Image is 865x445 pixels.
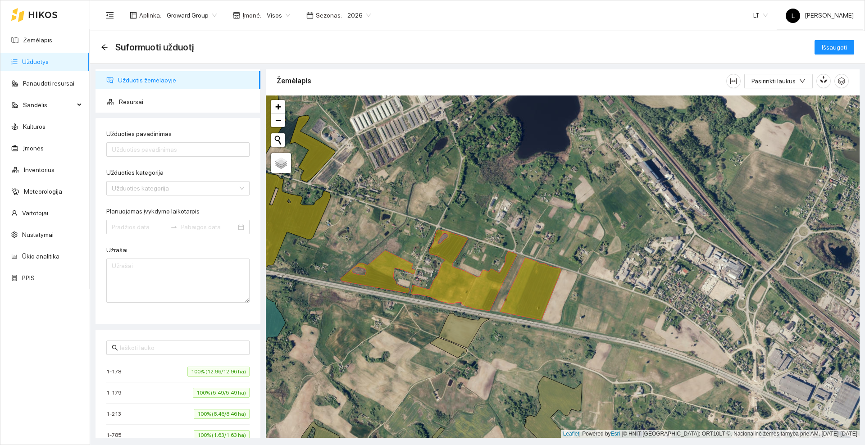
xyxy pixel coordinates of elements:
span: calendar [306,12,314,19]
span: 1-213 [106,409,126,418]
a: Esri [611,431,620,437]
input: Užduoties kategorija [112,182,238,195]
span: 1-179 [106,388,126,397]
a: Layers [271,153,291,173]
span: L [792,9,795,23]
a: Nustatymai [22,231,54,238]
span: Suformuoti užduotį [115,40,194,54]
span: [PERSON_NAME] [786,12,854,19]
label: Planuojamas įvykdymo laikotarpis [106,207,200,216]
button: menu-fold [101,6,119,24]
a: Žemėlapis [23,36,52,44]
span: Sezonas : [316,10,342,20]
a: Ūkio analitika [22,253,59,260]
input: Užduoties pavadinimas [106,142,250,157]
input: Pabaigos data [181,222,236,232]
span: to [170,223,178,231]
a: Leaflet [563,431,579,437]
div: Žemėlapis [277,68,726,94]
span: Groward Group [167,9,217,22]
button: column-width [726,74,741,88]
a: Inventorius [24,166,55,173]
span: | [622,431,623,437]
span: column-width [727,77,740,85]
span: Pasirinkti laukus [751,76,796,86]
div: Atgal [101,44,108,51]
span: arrow-left [101,44,108,51]
a: Užduotys [22,58,49,65]
div: | Powered by © HNIT-[GEOGRAPHIC_DATA]; ORT10LT ©, Nacionalinė žemės tarnyba prie AM, [DATE]-[DATE] [561,430,860,438]
span: search [112,345,118,351]
a: Kultūros [23,123,46,130]
button: Initiate a new search [271,133,285,147]
a: PPIS [22,274,35,282]
button: Išsaugoti [815,40,854,54]
span: Išsaugoti [822,42,847,52]
input: Planuojamas įvykdymo laikotarpis [112,222,167,232]
button: Pasirinkti laukusdown [744,74,813,88]
span: 100% (1.63/1.63 ha) [194,430,250,440]
span: shop [233,12,240,19]
a: Įmonės [23,145,44,152]
span: 1-178 [106,367,126,376]
span: Sandėlis [23,96,74,114]
label: Užduoties kategorija [106,168,164,177]
label: Užrašai [106,245,127,255]
span: Įmonė : [242,10,261,20]
a: Panaudoti resursai [23,80,74,87]
span: Visos [267,9,290,22]
a: Meteorologija [24,188,62,195]
a: Zoom out [271,114,285,127]
span: Užduotis žemėlapyje [118,71,253,89]
a: Zoom in [271,100,285,114]
span: 100% (12.96/12.96 ha) [187,367,250,377]
input: Ieškoti lauko [120,343,244,353]
span: Aplinka : [139,10,161,20]
span: + [275,101,281,112]
span: 100% (5.49/5.49 ha) [193,388,250,398]
span: 1-785 [106,431,126,440]
label: Užduoties pavadinimas [106,129,172,139]
span: menu-fold [106,11,114,19]
span: Resursai [119,93,253,111]
span: − [275,114,281,126]
textarea: Užrašai [106,259,250,303]
a: Vartotojai [22,209,48,217]
span: layout [130,12,137,19]
span: LT [753,9,768,22]
span: 2026 [347,9,371,22]
span: swap-right [170,223,178,231]
span: down [799,78,806,85]
span: 100% (8.46/8.46 ha) [194,409,250,419]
